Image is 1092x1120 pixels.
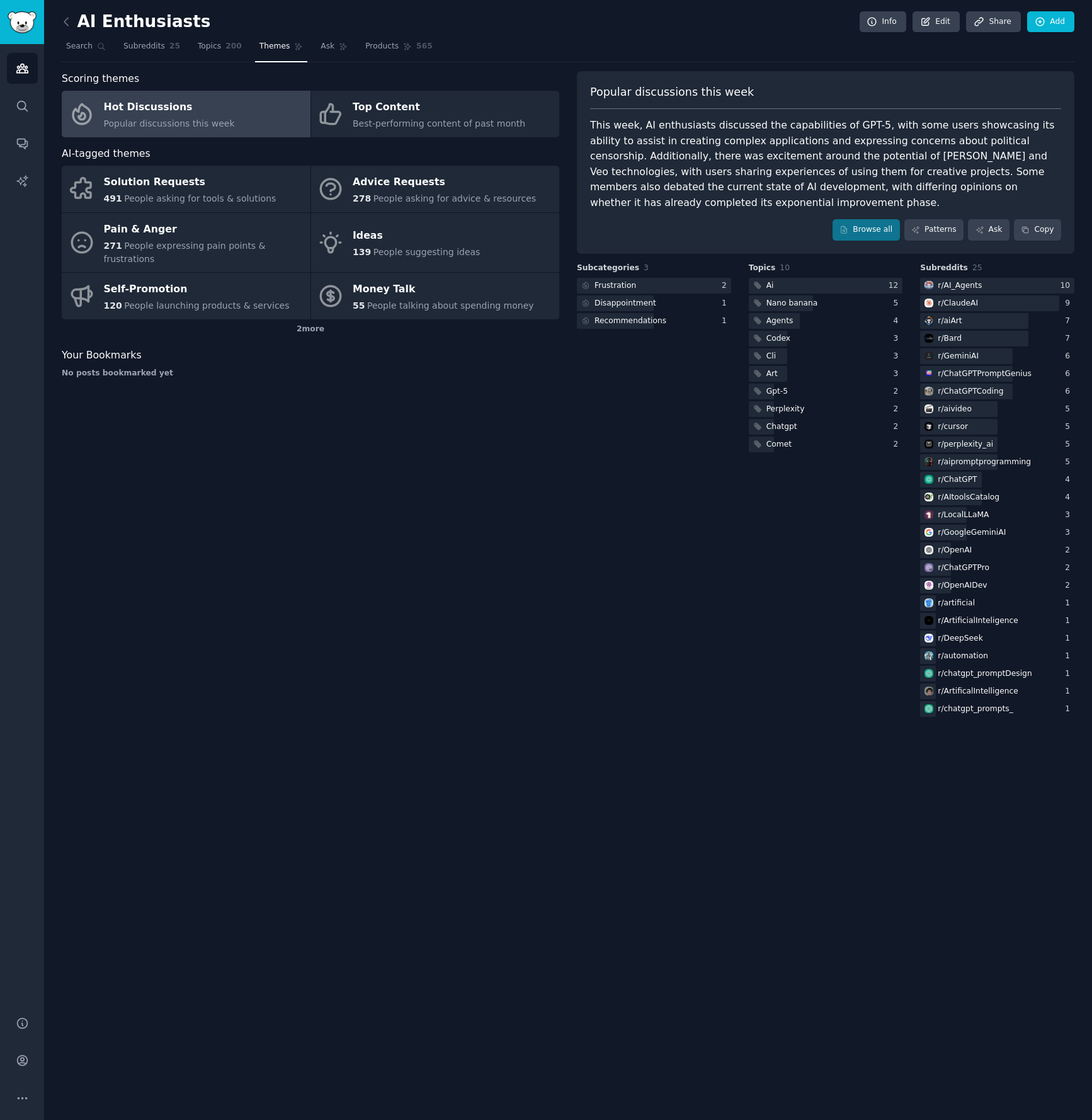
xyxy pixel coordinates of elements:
img: ChatGPTPro [924,563,933,572]
span: 25 [972,263,982,272]
img: GummySearch logo [8,11,37,33]
a: Bardr/Bard7 [920,331,1074,346]
div: 3 [1065,527,1074,539]
div: r/ OpenAIDev [938,580,987,591]
img: AItoolsCatalog [924,493,933,501]
img: cursor [924,422,933,431]
span: Search [66,41,93,52]
div: 5 [1065,404,1074,415]
a: Chatgpt2 [749,419,903,435]
div: 3 [894,333,903,345]
span: Topics [198,41,221,52]
span: 120 [104,300,122,311]
a: OpenAIDevr/OpenAIDev2 [920,578,1074,593]
div: r/ ArtificalIntelligence [938,686,1018,697]
img: AI_Agents [924,281,933,290]
h2: AI Enthusiasts [62,12,210,32]
a: aivideor/aivideo5 [920,401,1074,417]
div: Self-Promotion [104,280,290,300]
div: Nano banana [766,298,818,309]
div: Ideas [353,226,480,246]
a: Cli3 [749,348,903,364]
img: artificial [924,598,933,607]
img: OpenAI [924,546,933,554]
a: Pain & Anger271People expressing pain points & frustrations [62,213,310,273]
div: 1 [1065,686,1074,697]
a: Ideas139People suggesting ideas [311,213,560,273]
div: 2 [894,421,903,433]
div: 2 [1065,580,1074,591]
a: chatgpt_promptDesignr/chatgpt_promptDesign1 [920,666,1074,682]
a: automationr/automation1 [920,648,1074,664]
a: LocalLLaMAr/LocalLLaMA3 [920,507,1074,523]
img: aiArt [924,316,933,325]
a: GeminiAIr/GeminiAI6 [920,348,1074,364]
a: ChatGPTPror/ChatGPTPro2 [920,560,1074,576]
a: perplexity_air/perplexity_ai5 [920,437,1074,452]
span: 3 [644,263,649,272]
a: AI_Agentsr/AI_Agents10 [920,278,1074,294]
div: r/ chatgpt_prompts_ [938,704,1013,715]
div: 5 [1065,457,1074,468]
div: r/ ClaudeAI [938,298,978,309]
img: ArtificalIntelligence [924,687,933,695]
a: Ask [968,219,1010,241]
div: 5 [1065,421,1074,433]
div: Money Talk [353,280,534,300]
div: 12 [889,280,903,292]
div: r/ aipromptprogramming [938,457,1031,468]
div: Gpt-5 [766,386,788,397]
a: ArtificalIntelligencer/ArtificalIntelligence1 [920,683,1074,699]
button: Copy [1014,219,1061,241]
div: r/ Bard [938,333,962,345]
a: Codex3 [749,331,903,346]
span: Products [365,41,399,52]
div: r/ ArtificialInteligence [938,615,1018,627]
a: Themes [255,37,308,62]
div: 1 [1065,704,1074,715]
div: 1 [1065,668,1074,680]
span: Best-performing content of past month [353,118,525,129]
div: r/ OpenAI [938,545,972,556]
span: 25 [169,41,180,52]
a: Browse all [833,219,900,241]
a: Disappointment1 [577,295,731,311]
span: Scoring themes [62,71,139,87]
div: 1 [1065,651,1074,662]
span: People launching products & services [124,300,289,311]
img: OpenAIDev [924,581,933,590]
a: Gpt-52 [749,384,903,399]
img: perplexity_ai [924,440,933,449]
div: 2 [894,386,903,397]
span: Topics [749,263,776,274]
div: Codex [766,333,790,345]
span: People suggesting ideas [373,247,481,257]
div: 1 [1065,598,1074,609]
a: aipromptprogrammingr/aipromptprogramming5 [920,454,1074,470]
a: Ai12 [749,278,903,294]
a: artificialr/artificial1 [920,595,1074,611]
a: Ask [316,37,352,62]
div: 3 [894,369,903,380]
span: People asking for advice & resources [373,193,536,203]
a: GoogleGeminiAIr/GoogleGeminiAI3 [920,525,1074,540]
div: 2 [1065,545,1074,556]
div: Ai [766,280,774,292]
div: 4 [1065,492,1074,503]
a: Advice Requests278People asking for advice & resources [311,166,560,212]
a: Self-Promotion120People launching products & services [62,273,310,319]
img: LocalLLaMA [924,510,933,519]
div: r/ artificial [938,598,975,609]
div: 5 [1065,439,1074,450]
a: ChatGPTPromptGeniusr/ChatGPTPromptGenius6 [920,366,1074,382]
img: chatgpt_prompts_ [924,704,933,713]
div: Chatgpt [766,421,797,433]
a: DeepSeekr/DeepSeek1 [920,631,1074,646]
a: Frustration2 [577,278,731,294]
img: Bard [924,334,933,343]
a: OpenAIr/OpenAI2 [920,542,1074,558]
span: People asking for tools & solutions [124,193,276,203]
img: GeminiAI [924,351,933,360]
div: Art [766,369,778,380]
a: Perplexity2 [749,401,903,417]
